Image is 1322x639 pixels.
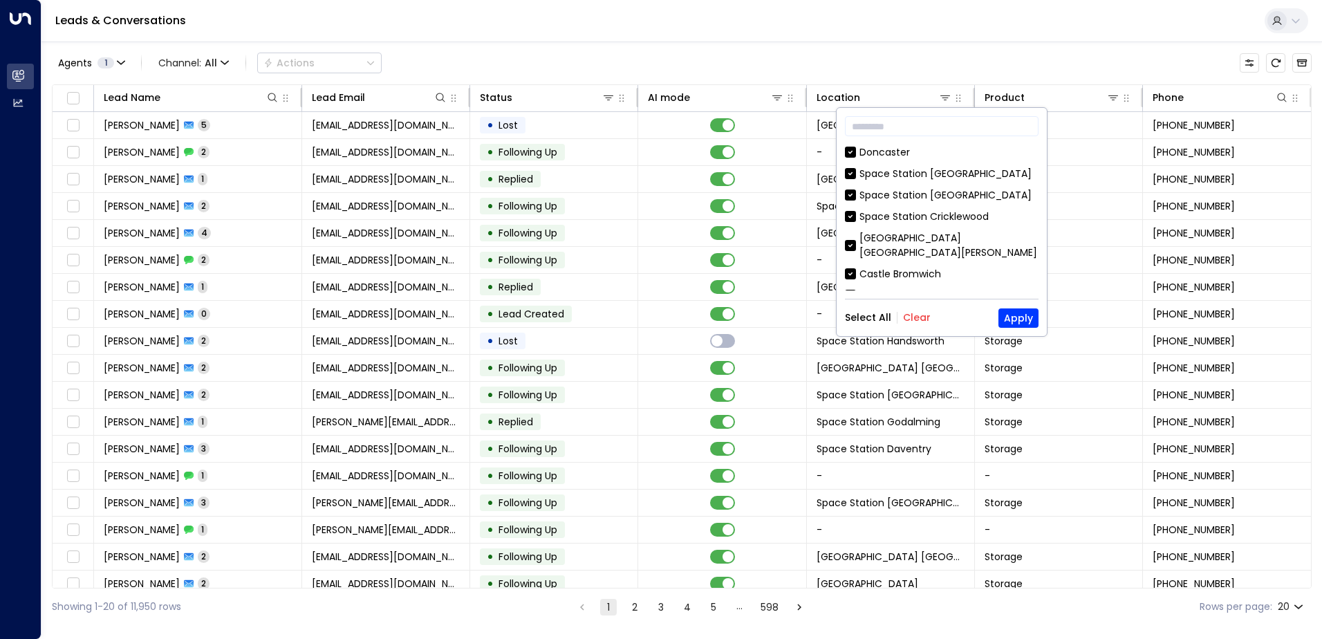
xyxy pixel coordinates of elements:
div: • [487,356,494,380]
span: Toggle select row [64,360,82,377]
span: Following Up [499,361,557,375]
span: Toggle select row [64,387,82,404]
span: Space Station Daventry [817,442,931,456]
span: Lost [499,118,518,132]
div: Space Station [GEOGRAPHIC_DATA] [845,188,1039,203]
span: Following Up [499,226,557,240]
div: Status [480,89,615,106]
td: - [807,301,975,327]
div: Lead Name [104,89,160,106]
div: • [487,113,494,137]
span: Storage [985,496,1023,510]
span: Channel: [153,53,234,73]
span: +447794343467 [1153,442,1235,456]
span: 5 [198,119,210,131]
div: Castle Bromwich [859,267,941,281]
span: Space Station Chiswick [817,199,965,213]
span: 2 [198,577,210,589]
button: Go to page 4 [679,599,696,615]
span: Toggle select row [64,144,82,161]
span: info@ejycarpentry.com [312,469,460,483]
span: Space Station St Johns Wood [817,361,965,375]
div: • [487,329,494,353]
span: Amelie Oggero [104,496,180,510]
div: • [487,491,494,515]
label: Rows per page: [1200,600,1272,614]
span: Storage [985,388,1023,402]
span: Saras Saras [104,145,180,159]
span: Space Station Brentford [817,388,965,402]
a: Leads & Conversations [55,12,186,28]
span: Following Up [499,442,557,456]
span: elliewilliams08@live.co.uk [312,577,460,591]
span: +447706794931 [1153,307,1235,321]
td: - [807,517,975,543]
div: Phone [1153,89,1289,106]
span: 1 [198,470,207,481]
div: • [487,167,494,191]
td: - [807,463,975,489]
span: Space Station Kilburn [817,550,965,564]
span: Following Up [499,253,557,267]
span: Dan Sweeney [104,307,180,321]
span: Toggle select row [64,171,82,188]
td: - [975,247,1143,273]
span: Storage [985,415,1023,429]
span: +447765200047 [1153,523,1235,537]
div: Location [817,89,860,106]
span: Replied [499,172,533,186]
span: 1 [198,281,207,293]
span: Storage [985,334,1023,348]
span: girishpagadpalli@yahoo.in [312,550,460,564]
div: Button group with a nested menu [257,53,382,73]
span: 1 [198,173,207,185]
div: AI mode [648,89,690,106]
span: Following Up [499,199,557,213]
span: Toggle select row [64,414,82,431]
span: +447735054823 [1153,253,1235,267]
span: dan2654@hotmail.com [312,280,460,294]
span: Sultan Ahmed [104,388,180,402]
button: Clear [903,312,931,323]
div: Phone [1153,89,1184,106]
div: Space Station [GEOGRAPHIC_DATA] [845,167,1039,181]
span: +447794343467 [1153,469,1235,483]
div: [GEOGRAPHIC_DATA] [GEOGRAPHIC_DATA][PERSON_NAME] [845,231,1039,260]
span: stephm18@live.com [312,253,460,267]
span: 2 [198,389,210,400]
span: Sarah Stratford [104,172,180,186]
span: Space Station Shrewsbury [817,226,965,240]
span: Replied [499,280,533,294]
span: Peter Wilkes [104,415,180,429]
span: Toggle select row [64,333,82,350]
span: Space Station Stirchley [817,280,918,294]
div: Lead Name [104,89,279,106]
div: Doncaster [859,145,910,160]
div: • [487,248,494,272]
span: ssnow19@aol.co.uk [312,172,460,186]
span: Saras Saras [104,118,180,132]
div: • [487,410,494,434]
span: 2 [198,146,210,158]
button: Apply [998,308,1039,328]
span: Toggle select row [64,521,82,539]
span: stephm18@live.com [312,226,460,240]
div: • [487,464,494,488]
span: Ellie Elliott [104,577,180,591]
span: Following Up [499,577,557,591]
div: • [487,545,494,568]
span: +447448015863 [1153,118,1235,132]
span: Space Station Godalming [817,415,940,429]
span: Alex Hopkins [104,469,180,483]
button: Select All [845,312,891,323]
span: 3 [198,497,210,508]
span: 2 [198,550,210,562]
span: Following Up [499,145,557,159]
span: Toggle select row [64,117,82,134]
div: Banbury [845,288,1039,303]
span: Toggle select row [64,306,82,323]
span: 2 [198,362,210,373]
span: Mehmet YILDIZ [104,334,180,348]
span: g.oggero@prp-co.uk [312,496,460,510]
button: Actions [257,53,382,73]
